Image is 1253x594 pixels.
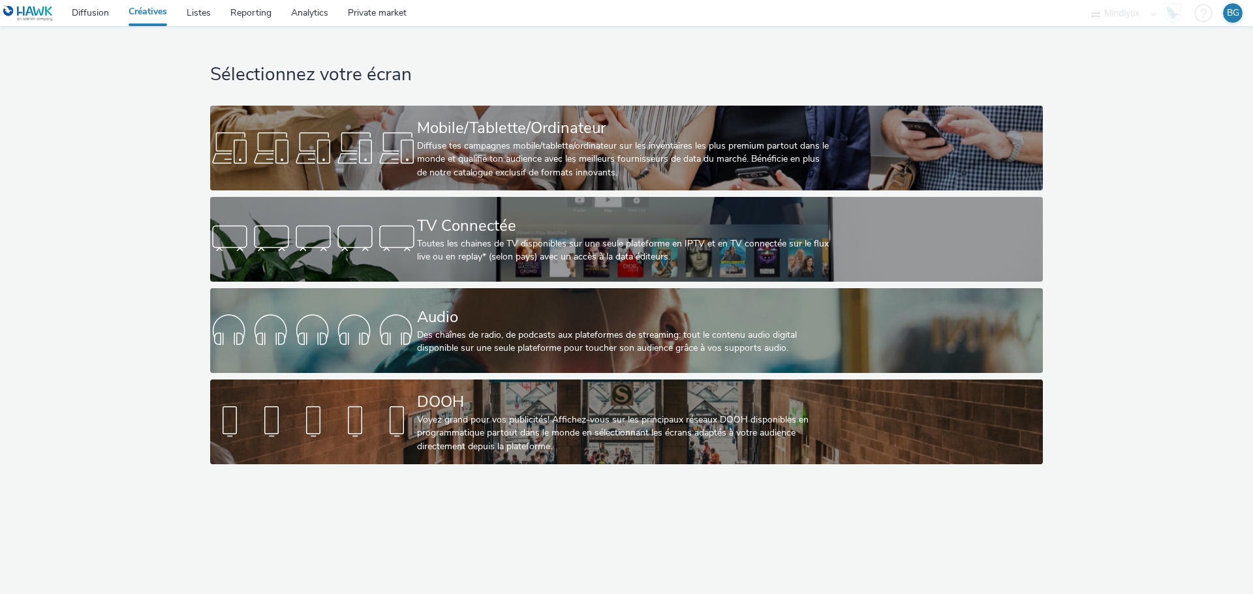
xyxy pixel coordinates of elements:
[210,106,1042,190] a: Mobile/Tablette/OrdinateurDiffuse tes campagnes mobile/tablette/ordinateur sur les inventaires le...
[417,215,831,237] div: TV Connectée
[1163,3,1188,23] a: Hawk Academy
[417,329,831,355] div: Des chaînes de radio, de podcasts aux plateformes de streaming: tout le contenu audio digital dis...
[417,391,831,413] div: DOOH
[210,63,1042,87] h1: Sélectionnez votre écran
[417,140,831,179] div: Diffuse tes campagnes mobile/tablette/ordinateur sur les inventaires les plus premium partout dan...
[417,413,831,453] div: Voyez grand pour vos publicités! Affichez-vous sur les principaux réseaux DOOH disponibles en pro...
[417,117,831,140] div: Mobile/Tablette/Ordinateur
[210,379,1042,464] a: DOOHVoyez grand pour vos publicités! Affichez-vous sur les principaux réseaux DOOH disponibles en...
[3,5,54,22] img: undefined Logo
[210,288,1042,373] a: AudioDes chaînes de radio, de podcasts aux plateformes de streaming: tout le contenu audio digita...
[417,237,831,264] div: Toutes les chaines de TV disponibles sur une seule plateforme en IPTV et en TV connectée sur le f...
[210,197,1042,282] a: TV ConnectéeToutes les chaines de TV disponibles sur une seule plateforme en IPTV et en TV connec...
[1163,3,1183,23] img: Hawk Academy
[417,306,831,329] div: Audio
[1227,3,1239,23] div: BG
